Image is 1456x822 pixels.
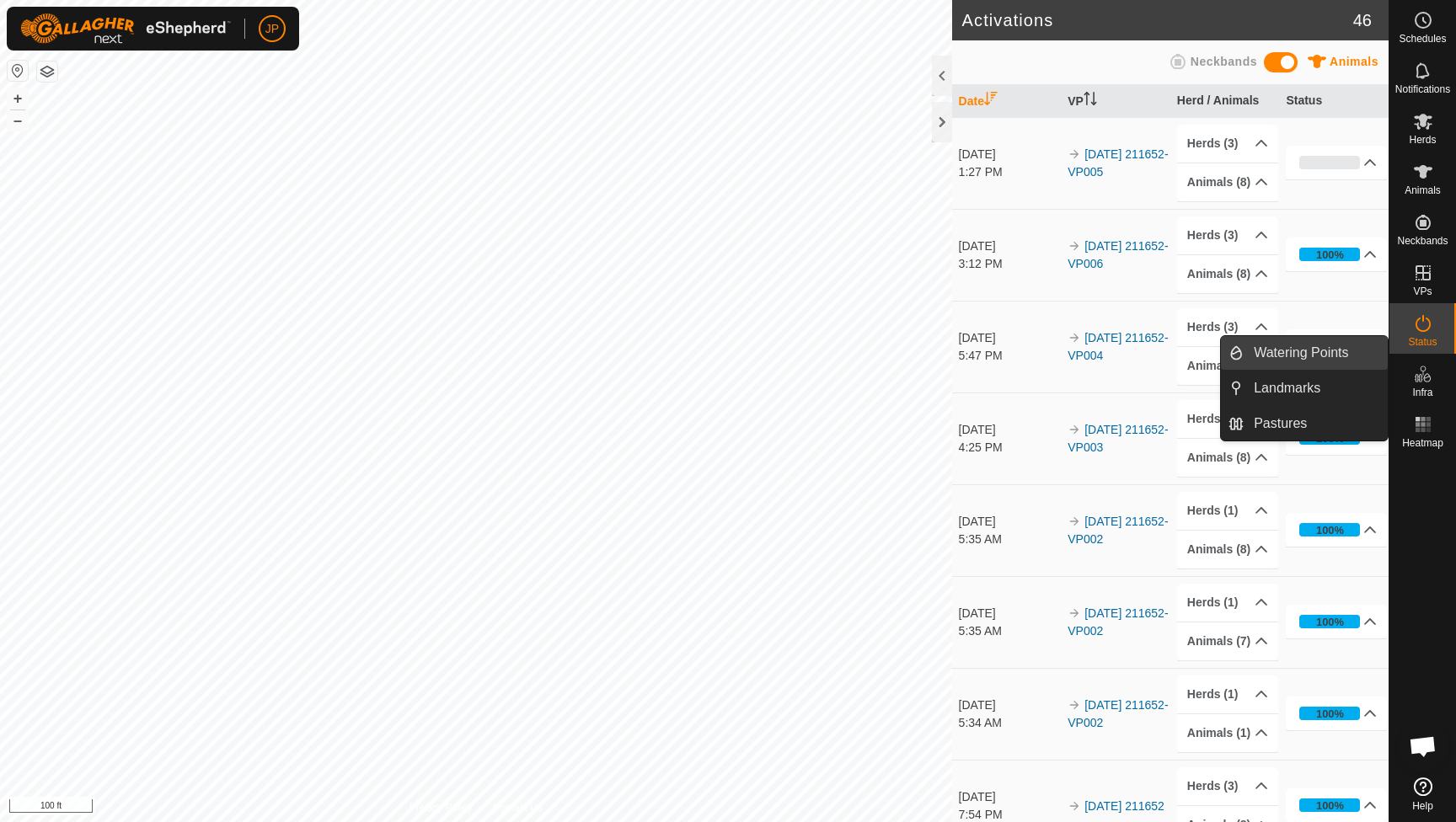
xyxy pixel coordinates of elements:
[1316,247,1344,263] div: 100%
[1177,347,1278,385] p-accordion-header: Animals (8)
[1177,255,1278,293] p-accordion-header: Animals (8)
[1170,85,1280,118] th: Herd / Animals
[1177,714,1278,752] p-accordion-header: Animals (1)
[37,61,57,82] button: Map Layers
[1084,94,1097,108] p-sorticon: Activate to sort
[1068,423,1168,454] a: [DATE] 211652-VP003
[1316,706,1344,722] div: 100%
[1177,163,1278,201] p-accordion-header: Animals (8)
[1068,606,1081,620] img: arrow
[959,347,1060,365] div: 5:47 PM
[1177,531,1278,568] p-accordion-header: Animals (8)
[959,163,1060,181] div: 1:27 PM
[959,714,1060,732] div: 5:34 AM
[1191,55,1257,68] span: Neckbands
[959,622,1060,640] div: 5:35 AM
[959,513,1060,531] div: [DATE]
[1177,767,1278,805] p-accordion-header: Herds (3)
[1068,239,1168,270] a: [DATE] 211652-VP006
[1068,515,1168,546] a: [DATE] 211652-VP002
[1286,238,1387,271] p-accordion-header: 100%
[1299,798,1360,812] div: 100%
[1316,798,1344,814] div: 100%
[1177,622,1278,660] p-accordion-header: Animals (7)
[1084,799,1164,813] a: [DATE] 211652
[1286,146,1387,179] p-accordion-header: 0%
[1221,371,1388,405] li: Landmarks
[959,697,1060,714] div: [DATE]
[492,800,542,815] a: Contact Us
[1177,400,1278,438] p-accordion-header: Herds (3)
[1068,239,1081,253] img: arrow
[265,20,279,38] span: JP
[1389,771,1456,818] a: Help
[1299,707,1360,720] div: 100%
[1068,698,1081,712] img: arrow
[409,800,473,815] a: Privacy Policy
[1286,788,1387,822] p-accordion-header: 100%
[1068,331,1081,344] img: arrow
[1316,614,1344,630] div: 100%
[1068,147,1081,161] img: arrow
[1177,125,1278,163] p-accordion-header: Herds (3)
[1412,801,1433,811] span: Help
[1177,492,1278,530] p-accordion-header: Herds (1)
[1299,523,1360,536] div: 100%
[1397,236,1448,246] span: Neckbands
[1068,423,1081,436] img: arrow
[1330,55,1378,68] span: Animals
[959,788,1060,806] div: [DATE]
[1177,308,1278,346] p-accordion-header: Herds (3)
[1399,34,1446,44] span: Schedules
[1412,387,1432,398] span: Infra
[1254,343,1348,363] span: Watering Points
[959,439,1060,456] div: 4:25 PM
[952,85,1062,118] th: Date
[1068,147,1168,179] a: [DATE] 211652-VP005
[1395,84,1450,94] span: Notifications
[1299,615,1360,628] div: 100%
[1402,438,1443,448] span: Heatmap
[1068,331,1168,362] a: [DATE] 211652-VP004
[1244,336,1388,370] a: Watering Points
[1221,407,1388,440] li: Pastures
[1177,439,1278,477] p-accordion-header: Animals (8)
[1068,606,1168,638] a: [DATE] 211652-VP002
[959,329,1060,347] div: [DATE]
[1286,697,1387,730] p-accordion-header: 100%
[1068,515,1081,528] img: arrow
[1398,721,1448,771] div: Open chat
[1286,329,1387,363] p-accordion-header: 100%
[1254,414,1307,434] span: Pastures
[1177,675,1278,713] p-accordion-header: Herds (1)
[959,605,1060,622] div: [DATE]
[1244,371,1388,405] a: Landmarks
[1177,216,1278,254] p-accordion-header: Herds (3)
[8,61,28,81] button: Reset Map
[1068,698,1168,729] a: [DATE] 211652-VP002
[959,531,1060,548] div: 5:35 AM
[1286,513,1387,547] p-accordion-header: 100%
[1244,407,1388,440] a: Pastures
[1299,156,1360,169] div: 0%
[959,421,1060,439] div: [DATE]
[959,238,1060,255] div: [DATE]
[8,88,28,109] button: +
[1353,8,1372,33] span: 46
[1286,605,1387,638] p-accordion-header: 100%
[959,255,1060,273] div: 3:12 PM
[1299,248,1360,261] div: 100%
[1408,337,1437,347] span: Status
[1316,522,1344,538] div: 100%
[8,110,28,131] button: –
[1405,185,1441,195] span: Animals
[1177,584,1278,622] p-accordion-header: Herds (1)
[1409,135,1436,145] span: Herds
[959,146,1060,163] div: [DATE]
[984,94,998,108] p-sorticon: Activate to sort
[1279,85,1389,118] th: Status
[1068,799,1081,813] img: arrow
[1413,286,1432,296] span: VPs
[1061,85,1170,118] th: VP
[1221,336,1388,370] li: Watering Points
